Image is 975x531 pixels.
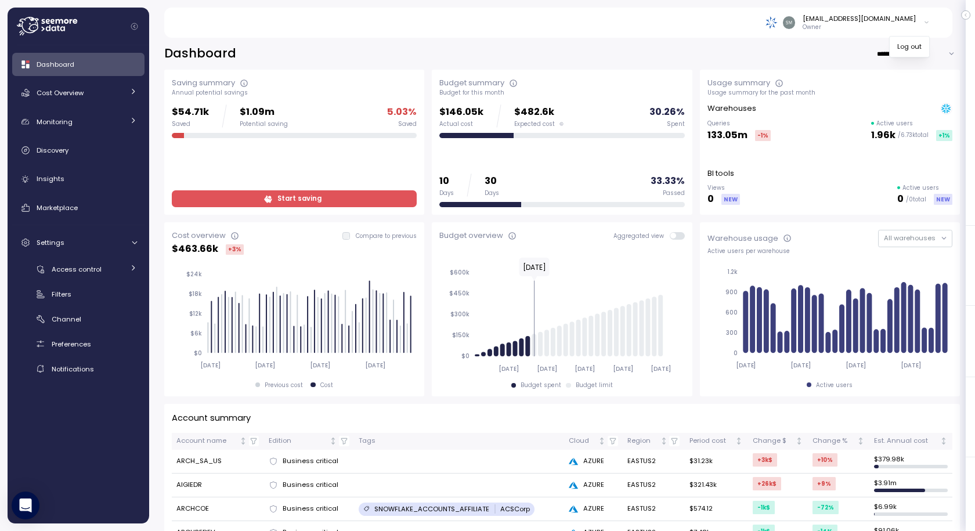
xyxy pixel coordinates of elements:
a: Insights [12,168,145,191]
div: Budget limit [576,381,613,389]
td: ARCHCOE [172,497,264,521]
div: Cloud [569,436,596,446]
td: EASTUS2 [623,450,685,474]
p: Views [707,184,740,192]
a: Dashboard [12,53,145,76]
div: Saved [398,120,417,128]
th: EditionNot sorted [264,433,354,450]
div: Annual potential savings [172,89,417,97]
div: Tags [359,436,559,446]
th: Change $Not sorted [748,433,808,450]
td: $ 379.98k [869,450,952,474]
a: Settings [12,231,145,254]
td: $321.43k [684,474,748,497]
a: Access control [12,259,145,279]
tspan: [DATE] [200,362,221,369]
p: 0 [897,192,904,207]
p: $146.05k [439,104,483,120]
div: AZURE [569,504,618,514]
span: Access control [52,265,102,274]
a: Notifications [12,359,145,378]
div: Passed [663,189,685,197]
p: $1.09m [240,104,288,120]
p: Queries [707,120,771,128]
div: +10 % [813,453,837,467]
tspan: $24k [186,270,202,278]
div: Not sorted [795,437,803,445]
p: 0 [707,192,714,207]
td: $31.23k [684,450,748,474]
span: Business critical [283,504,338,514]
div: -1k $ [753,501,775,514]
span: All warehouses [884,233,936,243]
p: ACSCorp [500,504,530,514]
p: BI tools [707,168,734,179]
tspan: [DATE] [537,365,557,373]
tspan: [DATE] [575,365,595,373]
span: Expected cost [514,120,555,128]
tspan: $150k [452,331,470,339]
td: $ 6.99k [869,497,952,521]
h2: Dashboard [164,45,236,62]
tspan: [DATE] [499,365,519,373]
th: Change %Not sorted [808,433,869,450]
span: Filters [52,290,71,299]
tspan: $450k [449,290,470,297]
div: AZURE [569,480,618,490]
tspan: [DATE] [735,362,756,369]
span: Business critical [283,456,338,467]
span: Channel [52,315,81,324]
div: Cost overview [172,230,226,241]
div: Spent [667,120,685,128]
tspan: [DATE] [651,365,671,373]
p: / 0 total [906,196,926,204]
th: Est. Annual costNot sorted [869,433,952,450]
div: Open Intercom Messenger [12,492,39,519]
div: NEW [934,194,952,205]
tspan: $12k [189,310,202,317]
p: 5.03 % [387,104,417,120]
a: Marketplace [12,196,145,219]
div: Not sorted [239,437,247,445]
tspan: [DATE] [365,362,385,369]
p: Account summary [172,411,251,425]
div: Est. Annual cost [874,436,938,446]
div: Active users per warehouse [707,247,952,255]
div: Saved [172,120,209,128]
div: Not sorted [735,437,743,445]
div: -72 % [813,501,839,514]
tspan: $0 [194,349,202,357]
div: Budget spent [521,381,561,389]
td: $574.12 [684,497,748,521]
div: Previous cost [265,381,303,389]
span: Preferences [52,339,91,349]
div: Period cost [689,436,734,446]
div: Change $ [753,436,793,446]
a: Cost Overview [12,81,145,104]
p: Compare to previous [356,232,417,240]
span: Aggregated view [613,232,670,240]
img: 68790ce639d2d68da1992664.PNG [765,16,778,28]
span: Dashboard [37,60,74,69]
td: AIGIEDR [172,474,264,497]
tspan: [DATE] [790,362,811,369]
div: Active users [816,381,853,389]
td: EASTUS2 [623,474,685,497]
p: 133.05m [707,128,748,143]
div: Change % [813,436,855,446]
th: RegionNot sorted [623,433,685,450]
td: EASTUS2 [623,497,685,521]
span: Business critical [283,480,338,490]
tspan: [DATE] [255,362,276,369]
tspan: $0 [461,352,470,360]
th: Period costNot sorted [684,433,748,450]
span: Insights [37,174,64,183]
span: Notifications [52,364,94,374]
div: Usage summary for the past month [707,89,952,97]
tspan: [DATE] [846,362,866,369]
tspan: [DATE] [613,365,633,373]
a: Discovery [12,139,145,162]
p: Warehouses [707,103,756,114]
p: 30 [485,174,499,189]
a: Filters [12,284,145,304]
